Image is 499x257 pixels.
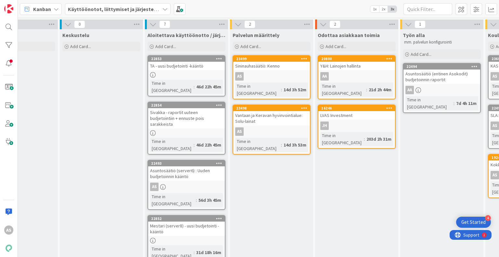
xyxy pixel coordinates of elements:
span: Kanban [33,5,51,13]
div: 22853 [148,56,225,62]
div: JH [320,122,329,130]
div: Time in [GEOGRAPHIC_DATA] [150,193,196,207]
span: 2 [329,20,340,28]
div: 20800 [321,57,395,61]
div: Mestari (server8) - uusi budjetointi -kääntö [148,222,225,236]
div: AS [233,72,310,81]
div: AS [491,72,499,81]
span: Add Card... [155,44,176,49]
div: Vantaan ja Keravan hyvinvointialue: Solu-lainat [233,111,310,125]
span: Odottaa asiakkaan toimia [318,32,380,38]
div: 203d 2h 31m [365,135,393,143]
div: Time in [GEOGRAPHIC_DATA] [235,83,281,97]
div: Get Started [461,219,486,225]
div: AS [491,171,499,179]
span: : [194,83,195,90]
span: 3x [388,6,397,12]
div: AA [318,72,395,81]
div: 4 [485,215,491,221]
div: LVAS Investment [318,111,395,120]
div: AS [4,225,13,235]
div: 16246 [321,106,395,110]
span: : [196,197,197,204]
span: 7 [159,20,170,28]
div: AA [320,72,329,81]
span: 1x [370,6,379,12]
div: 14d 3h 52m [282,86,308,93]
div: Asuntosäätiö (entinen Asokodit) budjetoinnin raportit [403,70,480,84]
input: Quick Filter... [403,3,452,15]
span: : [366,86,367,93]
div: AS [491,122,499,130]
div: AS [150,183,159,191]
div: 23498Vantaan ja Keravan hyvinvointialue: Solu-lainat [233,105,310,125]
span: Add Card... [326,44,346,49]
div: Open Get Started checklist, remaining modules: 4 [456,217,491,228]
span: 2x [379,6,388,12]
span: : [194,141,195,148]
div: Y&H: Lainojen hallinta [318,62,395,70]
div: TA - uusi budjetointi -kääntö [148,62,225,70]
div: Time in [GEOGRAPHIC_DATA] [235,138,281,152]
div: 22852Mestari (server8) - uusi budjetointi -kääntö [148,216,225,236]
span: Add Card... [70,44,91,49]
div: 22494 [403,64,480,70]
div: 20800 [318,56,395,62]
div: 22853 [151,57,225,61]
span: 1 [415,20,426,28]
div: 7d 4h 11m [454,100,478,107]
div: 56d 3h 45m [197,197,223,204]
div: JH [318,122,395,130]
div: 22854 [148,102,225,108]
div: 22494 [406,64,480,69]
div: 22493 [148,161,225,166]
div: Time in [GEOGRAPHIC_DATA] [150,138,194,152]
span: Työn alla [403,32,425,38]
div: 23499 [233,56,310,62]
div: 1 [34,3,35,8]
div: 16246LVAS Investment [318,105,395,120]
div: 21d 2h 44m [367,86,393,93]
div: 22494Asuntosäätiö (entinen Asokodit) budjetoinnin raportit [403,64,480,84]
span: Add Card... [411,51,431,57]
div: 22854Sivakka - raportit uuteen budjetointiin + ennuste pois sarakkeista [148,102,225,128]
div: AS [235,72,244,81]
div: 46d 22h 45m [195,83,223,90]
img: Visit kanbanzone.com [4,4,13,13]
div: 22852 [151,216,225,221]
span: 2 [244,20,255,28]
div: Asuntosäätiö (server6) : Uuden budjetoinnin kääntö [148,166,225,181]
span: Palvelun määrittely [233,32,279,38]
div: AS [148,183,225,191]
div: 23499 [236,57,310,61]
div: 22852 [148,216,225,222]
div: 46d 22h 45m [195,141,223,148]
span: Add Card... [240,44,261,49]
span: : [281,141,282,148]
div: 22493 [151,161,225,166]
div: AA [403,86,480,94]
div: AA [405,86,414,94]
div: 14d 3h 53m [282,141,308,148]
b: Käyttöönotot, liittymiset ja järjestelmävaihdokset [68,6,189,12]
div: 22853TA - uusi budjetointi -kääntö [148,56,225,70]
div: AS [235,127,244,136]
span: : [194,249,195,256]
div: 22854 [151,103,225,108]
img: avatar [4,244,13,253]
div: 31d 18h 16m [195,249,223,256]
div: Sininauhasäätiö: Kenno [233,62,310,70]
div: Sivakka - raportit uuteen budjetointiin + ennuste pois sarakkeista [148,108,225,128]
span: : [364,135,365,143]
div: 20800Y&H: Lainojen hallinta [318,56,395,70]
div: Time in [GEOGRAPHIC_DATA] [150,80,194,94]
div: AS [233,127,310,136]
div: Time in [GEOGRAPHIC_DATA] [320,83,366,97]
p: mm. palvelun konfigurointi [404,40,480,45]
span: Aloitettava käyttöönotto / järjestelmänvaihto [147,32,225,38]
span: : [281,86,282,93]
span: : [454,100,454,107]
div: 23499Sininauhasäätiö: Kenno [233,56,310,70]
div: Time in [GEOGRAPHIC_DATA] [320,132,364,146]
span: Keskustelu [62,32,89,38]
